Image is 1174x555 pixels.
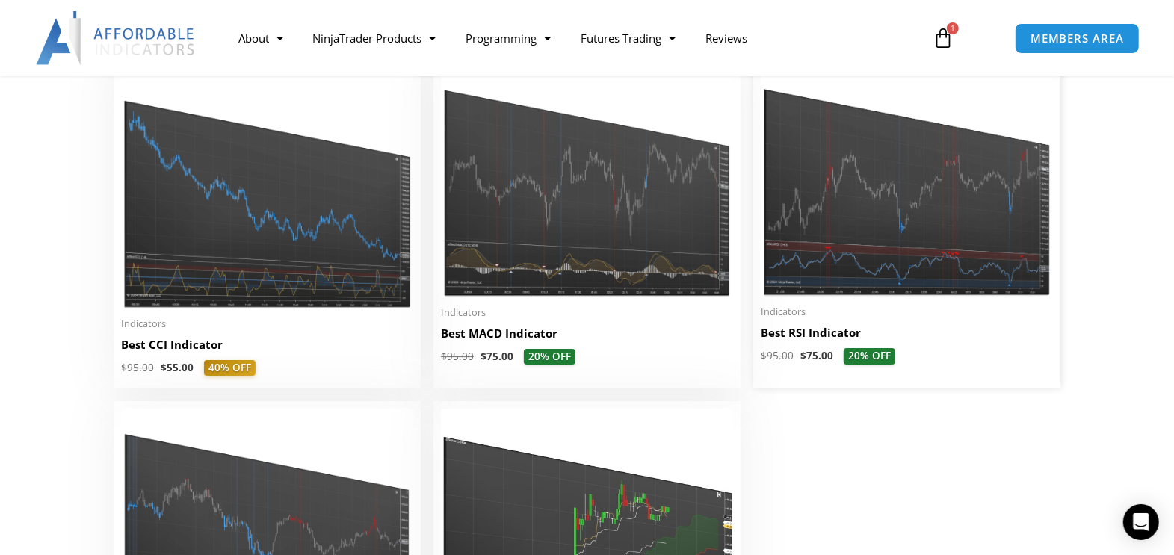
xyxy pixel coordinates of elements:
span: 1 [947,22,959,34]
a: Reviews [691,21,763,55]
span: $ [441,350,447,363]
nav: Menu [223,21,916,55]
span: Indicators [121,317,413,330]
span: Indicators [441,306,733,319]
span: 40% OFF [204,360,256,376]
span: MEMBERS AREA [1031,33,1124,44]
a: About [223,21,298,55]
bdi: 95.00 [121,361,154,374]
a: NinjaTrader Products [298,21,451,55]
bdi: 95.00 [441,350,474,363]
span: $ [161,361,167,374]
img: Best MACD Indicator [441,63,733,297]
bdi: 95.00 [761,349,794,362]
span: $ [800,349,806,362]
span: 20% OFF [524,349,575,365]
span: $ [121,361,127,374]
a: Futures Trading [566,21,691,55]
h2: Best RSI Indicator [761,325,1053,341]
img: LogoAI | Affordable Indicators – NinjaTrader [36,11,197,65]
bdi: 55.00 [161,361,194,374]
a: Best CCI Indicator [121,337,413,360]
bdi: 75.00 [800,349,833,362]
span: $ [481,350,486,363]
img: Best CCI Indicator [121,63,413,308]
h2: Best MACD Indicator [441,326,733,341]
div: Open Intercom Messenger [1123,504,1159,540]
a: Best RSI Indicator [761,325,1053,348]
span: Indicators [761,306,1053,318]
h2: Best CCI Indicator [121,337,413,353]
a: 1 [910,16,976,60]
a: Best MACD Indicator [441,326,733,349]
span: 20% OFF [844,348,895,365]
span: $ [761,349,767,362]
a: MEMBERS AREA [1015,23,1140,54]
a: Programming [451,21,566,55]
img: Best RSI Indicator [761,63,1053,297]
bdi: 75.00 [481,350,513,363]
